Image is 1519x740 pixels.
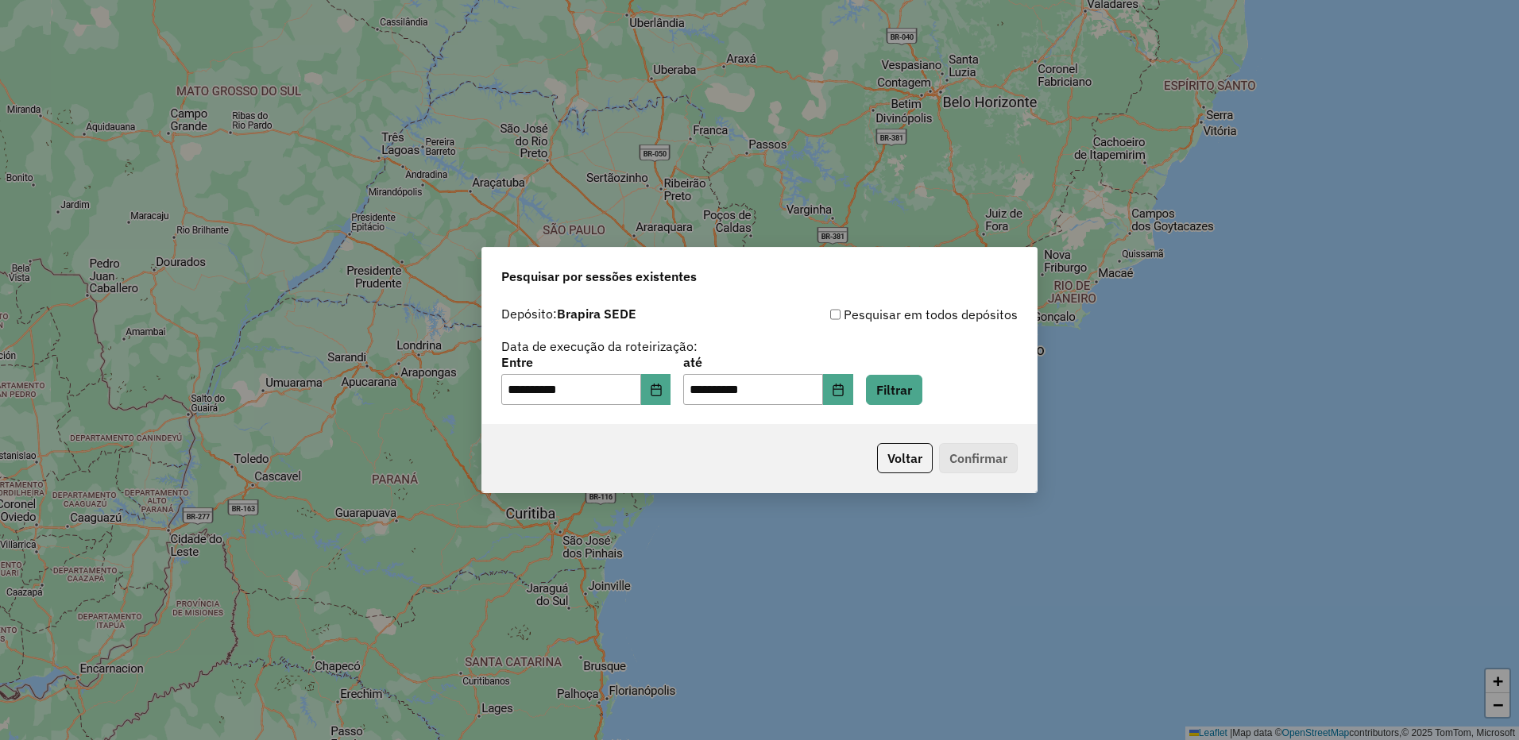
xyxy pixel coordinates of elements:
[557,306,636,322] strong: Brapira SEDE
[866,375,922,405] button: Filtrar
[877,443,933,473] button: Voltar
[823,374,853,406] button: Choose Date
[501,337,698,356] label: Data de execução da roteirização:
[501,267,697,286] span: Pesquisar por sessões existentes
[501,304,636,323] label: Depósito:
[501,353,671,372] label: Entre
[641,374,671,406] button: Choose Date
[759,305,1018,324] div: Pesquisar em todos depósitos
[683,353,852,372] label: até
